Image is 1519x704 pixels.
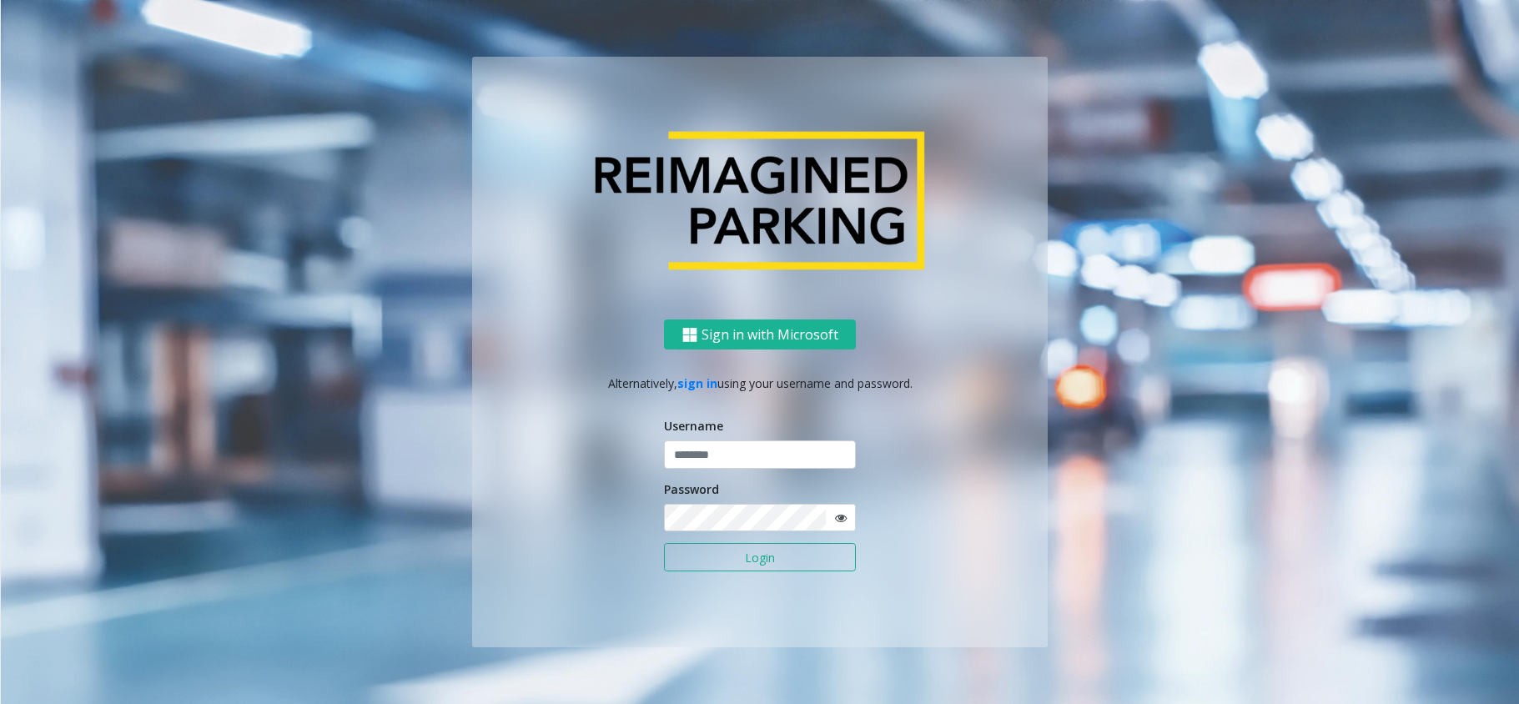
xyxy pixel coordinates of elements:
p: Alternatively, using your username and password. [489,375,1031,392]
label: Username [664,417,723,435]
label: Password [664,480,719,498]
a: sign in [677,375,717,391]
button: Login [664,543,856,571]
button: Sign in with Microsoft [664,319,856,350]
